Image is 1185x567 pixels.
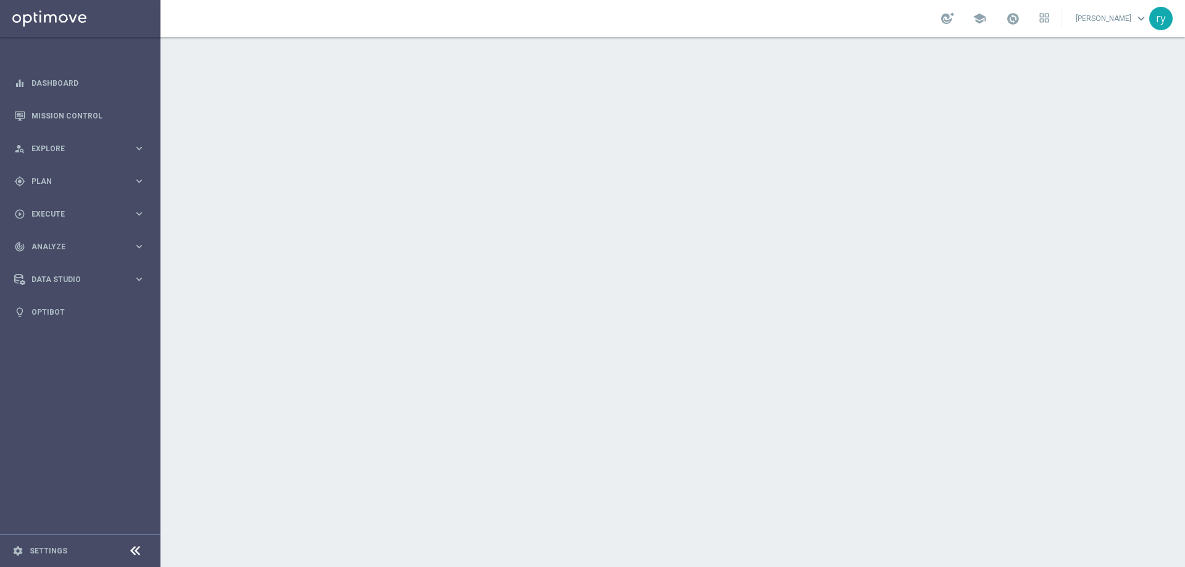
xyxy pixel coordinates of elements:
[31,178,133,185] span: Plan
[14,296,145,328] div: Optibot
[133,175,145,187] i: keyboard_arrow_right
[133,208,145,220] i: keyboard_arrow_right
[14,241,133,252] div: Analyze
[31,145,133,152] span: Explore
[14,209,133,220] div: Execute
[14,307,25,318] i: lightbulb
[1149,7,1173,30] div: ry
[31,67,145,99] a: Dashboard
[14,143,133,154] div: Explore
[133,273,145,285] i: keyboard_arrow_right
[31,243,133,250] span: Analyze
[14,274,133,285] div: Data Studio
[14,242,146,252] button: track_changes Analyze keyboard_arrow_right
[1134,12,1148,25] span: keyboard_arrow_down
[31,276,133,283] span: Data Studio
[14,111,146,121] button: Mission Control
[31,296,145,328] a: Optibot
[133,143,145,154] i: keyboard_arrow_right
[133,241,145,252] i: keyboard_arrow_right
[14,144,146,154] button: person_search Explore keyboard_arrow_right
[14,143,25,154] i: person_search
[14,176,133,187] div: Plan
[12,545,23,557] i: settings
[14,176,146,186] button: gps_fixed Plan keyboard_arrow_right
[14,78,25,89] i: equalizer
[14,67,145,99] div: Dashboard
[1075,9,1149,28] a: [PERSON_NAME]keyboard_arrow_down
[14,99,145,132] div: Mission Control
[973,12,986,25] span: school
[14,275,146,284] button: Data Studio keyboard_arrow_right
[14,78,146,88] button: equalizer Dashboard
[30,547,67,555] a: Settings
[14,209,25,220] i: play_circle_outline
[14,209,146,219] button: play_circle_outline Execute keyboard_arrow_right
[14,241,25,252] i: track_changes
[31,99,145,132] a: Mission Control
[31,210,133,218] span: Execute
[14,176,25,187] i: gps_fixed
[14,307,146,317] button: lightbulb Optibot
